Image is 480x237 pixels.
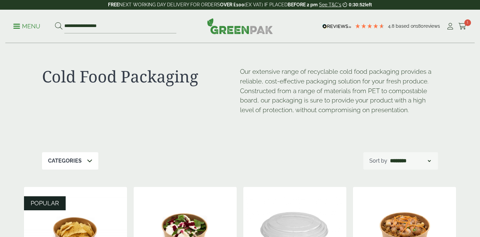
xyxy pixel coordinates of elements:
[322,24,351,29] img: REVIEWS.io
[388,23,396,29] span: 4.8
[458,23,467,30] i: Cart
[365,2,372,7] span: left
[319,2,341,7] a: See T&C's
[396,23,416,29] span: Based on
[355,23,385,29] div: 4.78 Stars
[416,23,424,29] span: 180
[446,23,454,30] i: My Account
[48,157,82,165] p: Categories
[13,22,40,30] p: Menu
[464,19,471,26] span: 1
[424,23,440,29] span: reviews
[13,22,40,29] a: Menu
[31,200,59,207] span: POPULAR
[108,2,119,7] strong: FREE
[240,67,438,115] p: Our extensive range of recyclable cold food packaging provides a reliable, cost-effective packagi...
[389,157,432,165] select: Shop order
[369,157,387,165] p: Sort by
[220,2,244,7] strong: OVER £100
[458,21,467,31] a: 1
[349,2,365,7] span: 0:30:52
[288,2,318,7] strong: BEFORE 2 pm
[42,67,240,86] h1: Cold Food Packaging
[207,18,273,34] img: GreenPak Supplies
